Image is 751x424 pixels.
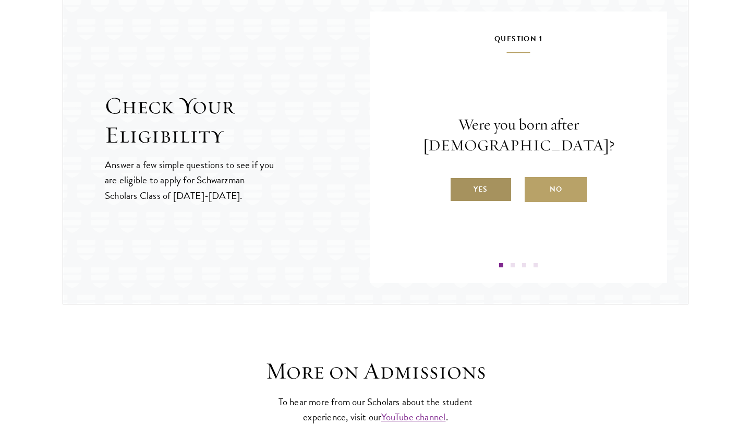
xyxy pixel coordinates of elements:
h2: Check Your Eligibility [105,91,370,150]
h5: Question 1 [401,32,636,53]
label: No [525,177,587,202]
p: Were you born after [DEMOGRAPHIC_DATA]? [401,114,636,156]
p: Answer a few simple questions to see if you are eligible to apply for Schwarzman Scholars Class o... [105,157,275,203]
label: Yes [450,177,512,202]
h3: More on Admissions [214,357,537,386]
